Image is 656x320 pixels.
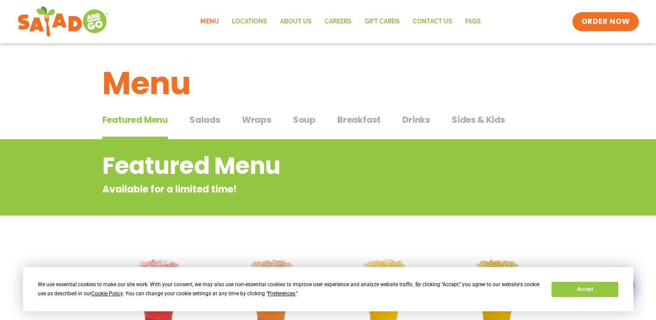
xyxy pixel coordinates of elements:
h1: Menu [102,60,554,107]
span: Cookie Policy [91,291,123,297]
a: Careers [318,12,358,32]
a: GIFT CARDS [358,12,406,32]
span: Preferences [268,291,295,297]
a: FAQs [458,12,487,32]
a: Menu [194,12,225,32]
p: Available for a limited time! [102,182,484,196]
span: Wraps [242,113,271,126]
div: Tabbed content [102,110,554,140]
img: new-SAG-logo-768×292 [17,4,109,39]
span: Breakfast [337,113,381,126]
a: Contact Us [406,12,458,32]
span: Sides & Kids [452,113,505,126]
span: ORDER NOW [581,16,630,27]
span: Drinks [402,113,430,126]
a: About Us [273,12,318,32]
h2: Featured Menu [102,148,484,183]
button: Accept [552,282,618,297]
div: We use essential cookies to make our site work. With your consent, we may also use non-essential ... [38,280,541,298]
div: Cookie Consent Prompt [23,267,633,311]
span: Salads [189,113,220,126]
a: ORDER NOW [572,12,638,31]
span: Featured Menu [102,113,168,126]
a: Locations [225,12,273,32]
nav: Menu [194,12,487,32]
span: Soup [293,113,316,126]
